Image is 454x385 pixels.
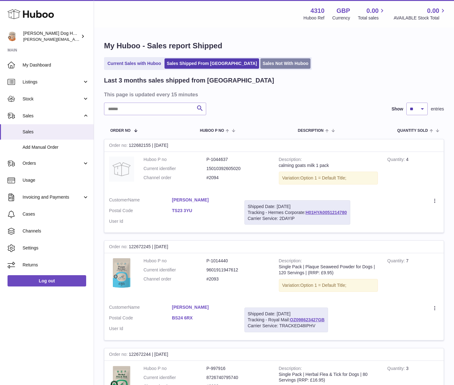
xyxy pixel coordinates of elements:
[279,172,378,184] div: Variation:
[144,375,206,381] dt: Current identifier
[244,200,350,225] div: Tracking - Hermes Corporate:
[200,129,224,133] span: Huboo P no
[109,305,128,310] span: Customer
[144,175,206,181] dt: Channel order
[23,245,89,251] span: Settings
[394,7,446,21] a: 0.00 AVAILABLE Stock Total
[109,315,172,323] dt: Postal Code
[23,160,82,166] span: Orders
[300,175,347,180] span: Option 1 = Default Title;
[104,348,444,361] div: 122672244 | [DATE]
[23,30,80,42] div: [PERSON_NAME] Dog House
[206,267,269,273] dd: 9601911947612
[337,7,350,15] strong: GBP
[144,267,206,273] dt: Current identifier
[23,37,126,42] span: [PERSON_NAME][EMAIL_ADDRESS][DOMAIN_NAME]
[260,58,310,69] a: Sales Not With Huboo
[104,241,444,253] div: 122672245 | [DATE]
[144,366,206,372] dt: Huboo P no
[290,317,325,322] a: OZ098623427GB
[109,244,129,251] strong: Order no
[104,41,444,51] h1: My Huboo - Sales report Shipped
[8,32,17,41] img: toby@hackneydoghouse.com
[144,258,206,264] dt: Huboo P no
[104,76,274,85] h2: Last 3 months sales shipped from [GEOGRAPHIC_DATA]
[23,177,89,183] span: Usage
[23,62,89,68] span: My Dashboard
[387,157,406,163] strong: Quantity
[279,372,378,383] div: Single Pack | Herbal Flea & Tick for Dogs | 80 Servings (RRP: £16.95)
[387,366,406,372] strong: Quantity
[305,210,347,215] a: H01HYA0051214780
[104,91,442,98] h3: This page is updated every 15 minutes
[109,352,129,358] strong: Order no
[109,304,172,312] dt: Name
[244,307,328,332] div: Tracking - Royal Mail:
[23,129,89,135] span: Sales
[431,106,444,112] span: entries
[358,15,386,21] span: Total sales
[23,194,82,200] span: Invoicing and Payments
[279,163,378,168] div: calming goats milk 1 pack
[279,279,378,292] div: Variation:
[144,276,206,282] dt: Channel order
[172,208,235,214] a: TS23 3YU
[109,157,134,182] img: no-photo.jpg
[109,208,172,215] dt: Postal Code
[206,366,269,372] dd: P-997916
[367,7,379,15] span: 0.00
[172,197,235,203] a: [PERSON_NAME]
[109,258,134,288] img: Untitled_2250x2700px_2250x2700px_1.png
[383,152,444,192] td: 4
[23,96,82,102] span: Stock
[144,157,206,163] dt: Huboo P no
[109,218,172,224] dt: User Id
[332,15,350,21] div: Currency
[23,144,89,150] span: Add Manual Order
[104,139,444,152] div: 122682155 | [DATE]
[164,58,259,69] a: Sales Shipped From [GEOGRAPHIC_DATA]
[109,143,129,149] strong: Order no
[23,262,89,268] span: Returns
[206,166,269,172] dd: 15010392605020
[109,197,128,202] span: Customer
[304,15,325,21] div: Huboo Ref
[279,264,378,276] div: Single Pack | Plaque Seaweed Powder for Dogs | 120 Servings | (RRP: £9.95)
[206,258,269,264] dd: P-1014440
[248,323,325,329] div: Carrier Service: TRACKED48IPHV
[394,15,446,21] span: AVAILABLE Stock Total
[23,79,82,85] span: Listings
[248,216,347,222] div: Carrier Service: 2DAYIP
[23,228,89,234] span: Channels
[279,157,302,163] strong: Description
[172,315,235,321] a: BS24 6RX
[109,326,172,332] dt: User Id
[300,283,347,288] span: Option 1 = Default Title;
[298,129,323,133] span: Description
[109,197,172,205] dt: Name
[397,129,428,133] span: Quantity Sold
[383,253,444,300] td: 7
[392,106,403,112] label: Show
[279,258,302,265] strong: Description
[172,304,235,310] a: [PERSON_NAME]
[248,311,325,317] div: Shipped Date: [DATE]
[110,129,131,133] span: Order No
[206,276,269,282] dd: #2093
[206,175,269,181] dd: #2094
[144,166,206,172] dt: Current identifier
[23,113,82,119] span: Sales
[310,7,325,15] strong: 4310
[427,7,439,15] span: 0.00
[358,7,386,21] a: 0.00 Total sales
[206,157,269,163] dd: P-1044637
[206,375,269,381] dd: 8726740795740
[248,204,347,210] div: Shipped Date: [DATE]
[387,258,406,265] strong: Quantity
[8,275,86,286] a: Log out
[23,211,89,217] span: Cases
[105,58,163,69] a: Current Sales with Huboo
[279,366,302,372] strong: Description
